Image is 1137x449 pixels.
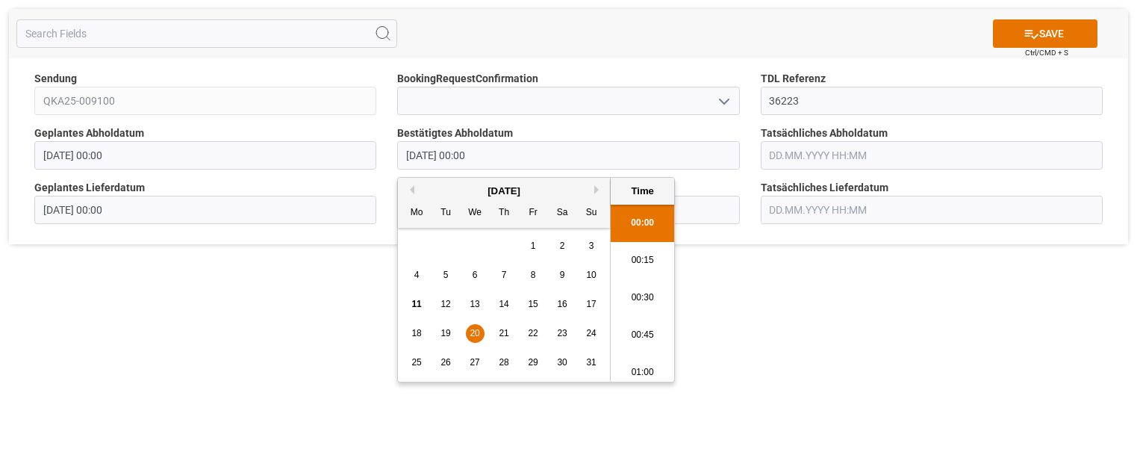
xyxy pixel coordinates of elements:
span: Ctrl/CMD + S [1025,47,1068,58]
span: 18 [411,328,421,338]
div: Choose Friday, August 29th, 2025 [524,353,543,372]
div: Choose Tuesday, August 19th, 2025 [437,324,455,343]
button: Previous Month [405,185,414,194]
span: Geplantes Abholdatum [34,126,144,141]
div: Choose Thursday, August 21st, 2025 [495,324,514,343]
div: Choose Wednesday, August 27th, 2025 [466,353,485,372]
div: Choose Saturday, August 9th, 2025 [553,266,572,285]
span: 1 [531,241,536,251]
span: Tatsächliches Lieferdatum [761,180,888,196]
li: 00:15 [611,242,674,279]
span: 10 [586,270,596,280]
span: 2 [560,241,565,251]
li: 01:00 [611,354,674,391]
div: Tu [437,204,455,223]
button: SAVE [993,19,1097,48]
span: 4 [414,270,420,280]
span: 28 [499,357,508,368]
div: [DATE] [398,184,610,199]
div: Choose Friday, August 22nd, 2025 [524,324,543,343]
div: Choose Monday, August 11th, 2025 [408,295,426,314]
input: DD.MM.YYYY HH:MM [397,141,739,170]
span: 16 [557,299,567,309]
span: 29 [528,357,538,368]
input: DD.MM.YYYY HH:MM [761,141,1103,170]
div: Fr [524,204,543,223]
div: Choose Saturday, August 23rd, 2025 [553,324,572,343]
div: Choose Friday, August 1st, 2025 [524,237,543,256]
span: 12 [440,299,450,309]
div: Choose Wednesday, August 6th, 2025 [466,266,485,285]
div: Choose Thursday, August 7th, 2025 [495,266,514,285]
span: 25 [411,357,421,368]
span: 14 [499,299,508,309]
div: Choose Sunday, August 10th, 2025 [582,266,601,285]
span: 9 [560,270,565,280]
span: 26 [440,357,450,368]
div: Time [614,184,670,199]
div: Choose Tuesday, August 26th, 2025 [437,353,455,372]
div: Choose Friday, August 8th, 2025 [524,266,543,285]
span: 22 [528,328,538,338]
span: BookingRequestConfirmation [397,71,538,87]
span: 13 [470,299,479,309]
input: DD.MM.YYYY HH:MM [34,196,376,224]
span: 6 [473,270,478,280]
div: Mo [408,204,426,223]
li: 00:30 [611,279,674,317]
input: DD.MM.YYYY HH:MM [34,141,376,170]
div: Choose Monday, August 4th, 2025 [408,266,426,285]
span: Geplantes Lieferdatum [34,180,145,196]
button: open menu [711,90,734,113]
span: 5 [443,270,449,280]
div: Choose Wednesday, August 20th, 2025 [466,324,485,343]
input: Search Fields [16,19,397,48]
span: 27 [470,357,479,368]
button: Next Month [594,185,603,194]
span: 31 [586,357,596,368]
span: 17 [586,299,596,309]
div: Th [495,204,514,223]
span: 21 [499,328,508,338]
div: Choose Sunday, August 17th, 2025 [582,295,601,314]
div: Sa [553,204,572,223]
div: Choose Tuesday, August 12th, 2025 [437,295,455,314]
span: 15 [528,299,538,309]
span: 24 [586,328,596,338]
span: 20 [470,328,479,338]
div: Choose Thursday, August 28th, 2025 [495,353,514,372]
div: Choose Sunday, August 31st, 2025 [582,353,601,372]
div: Choose Saturday, August 2nd, 2025 [553,237,572,256]
div: Choose Sunday, August 24th, 2025 [582,324,601,343]
input: DD.MM.YYYY HH:MM [761,196,1103,224]
div: We [466,204,485,223]
span: Sendung [34,71,77,87]
span: 7 [502,270,507,280]
span: 11 [411,299,421,309]
div: Su [582,204,601,223]
div: month 2025-08 [402,232,606,377]
span: TDL Referenz [761,71,826,87]
div: Choose Saturday, August 16th, 2025 [553,295,572,314]
div: Choose Saturday, August 30th, 2025 [553,353,572,372]
div: Choose Monday, August 25th, 2025 [408,353,426,372]
span: Tatsächliches Abholdatum [761,126,888,141]
div: Choose Thursday, August 14th, 2025 [495,295,514,314]
div: Choose Wednesday, August 13th, 2025 [466,295,485,314]
span: Bestätigtes Abholdatum [397,126,513,141]
li: 00:00 [611,205,674,242]
span: 3 [589,241,594,251]
div: Choose Friday, August 15th, 2025 [524,295,543,314]
div: Choose Sunday, August 3rd, 2025 [582,237,601,256]
div: Choose Tuesday, August 5th, 2025 [437,266,455,285]
span: 30 [557,357,567,368]
span: 23 [557,328,567,338]
span: 19 [440,328,450,338]
span: 8 [531,270,536,280]
li: 00:45 [611,317,674,354]
div: Choose Monday, August 18th, 2025 [408,324,426,343]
